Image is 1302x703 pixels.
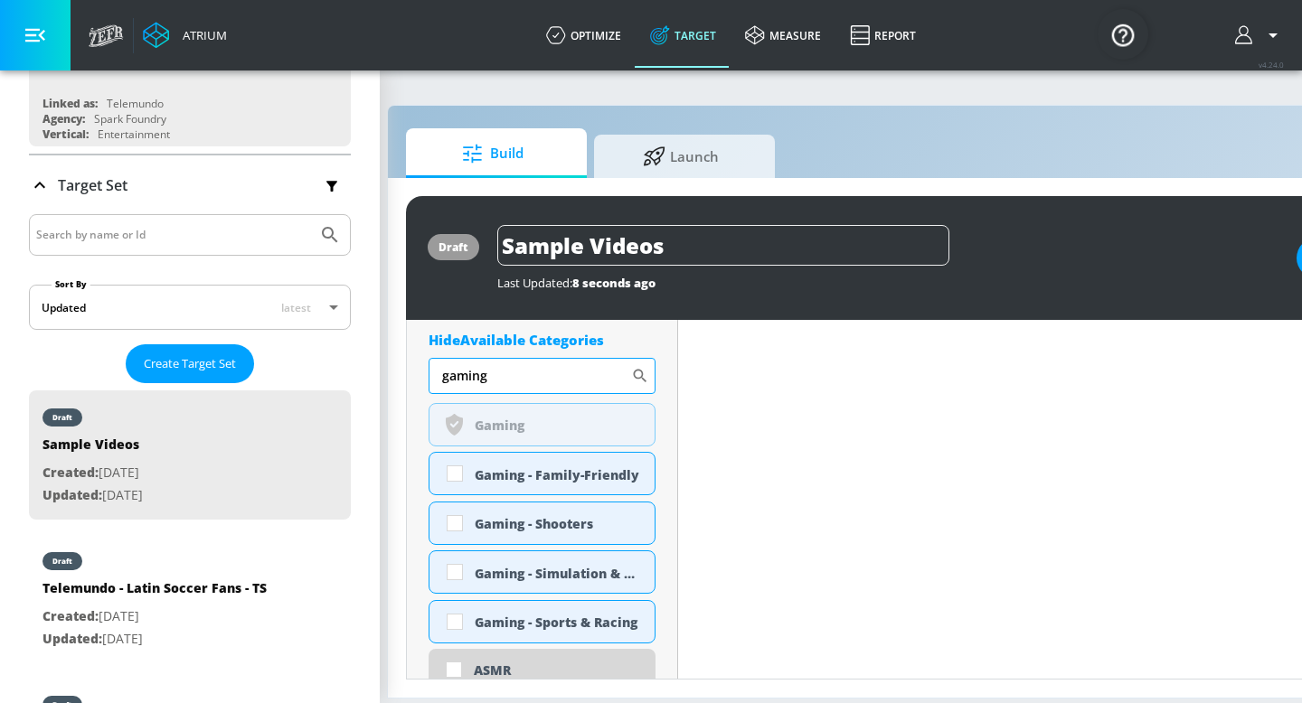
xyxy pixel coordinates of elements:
[475,466,641,483] div: Gaming - Family-Friendly
[58,175,127,195] p: Target Set
[42,486,102,503] span: Updated:
[475,417,641,434] div: Gaming
[475,565,641,582] div: Gaming - Simulation & Strategy
[835,3,930,68] a: Report
[42,96,98,111] div: Linked as:
[429,550,656,594] div: Gaming - Simulation & Strategy
[52,557,72,566] div: draft
[175,27,227,43] div: Atrium
[42,605,267,628] p: [DATE]
[52,278,90,290] label: Sort By
[42,579,267,605] div: Telemundo - Latin Soccer Fans - TS
[731,3,835,68] a: measure
[36,223,310,247] input: Search by name or Id
[42,484,143,507] p: [DATE]
[475,614,641,631] div: Gaming - Sports & Racing
[52,413,72,422] div: draft
[429,358,631,394] input: Search
[474,661,642,679] div: ASMR
[42,300,86,315] div: Updated
[475,515,641,532] div: Gaming - Shooters
[143,22,227,49] a: Atrium
[1098,9,1148,60] button: Open Resource Center
[29,155,351,215] div: Target Set
[429,331,656,349] div: HideAvailable Categories
[29,534,351,663] div: draftTelemundo - Latin Soccer Fans - TSCreated:[DATE]Updated:[DATE]
[424,132,561,175] span: Build
[94,111,166,127] div: Spark Foundry
[42,111,85,127] div: Agency:
[42,436,143,462] div: Sample Videos
[429,452,656,495] div: Gaming - Family-Friendly
[429,501,656,545] div: Gaming - Shooters
[29,43,351,146] div: TelemundoLinked as:TelemundoAgency:Spark FoundryVertical:Entertainment
[107,96,164,111] div: Telemundo
[42,628,267,651] p: [DATE]
[281,300,311,315] span: latest
[29,390,351,520] div: draftSample VideosCreated:[DATE]Updated:[DATE]
[612,135,750,178] span: Launch
[42,462,143,484] p: [DATE]
[144,353,236,374] span: Create Target Set
[532,3,636,68] a: optimize
[439,239,468,255] div: draft
[497,275,1278,291] div: Last Updated:
[429,600,656,643] div: Gaming - Sports & Racing
[636,3,731,68] a: Target
[429,649,656,690] div: ASMR
[42,464,99,481] span: Created:
[1259,60,1284,70] span: v 4.24.0
[126,344,254,383] button: Create Target Set
[572,275,656,291] span: 8 seconds ago
[42,630,102,647] span: Updated:
[429,403,656,446] div: Gaming
[42,607,99,624] span: Created:
[42,127,89,142] div: Vertical:
[98,127,170,142] div: Entertainment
